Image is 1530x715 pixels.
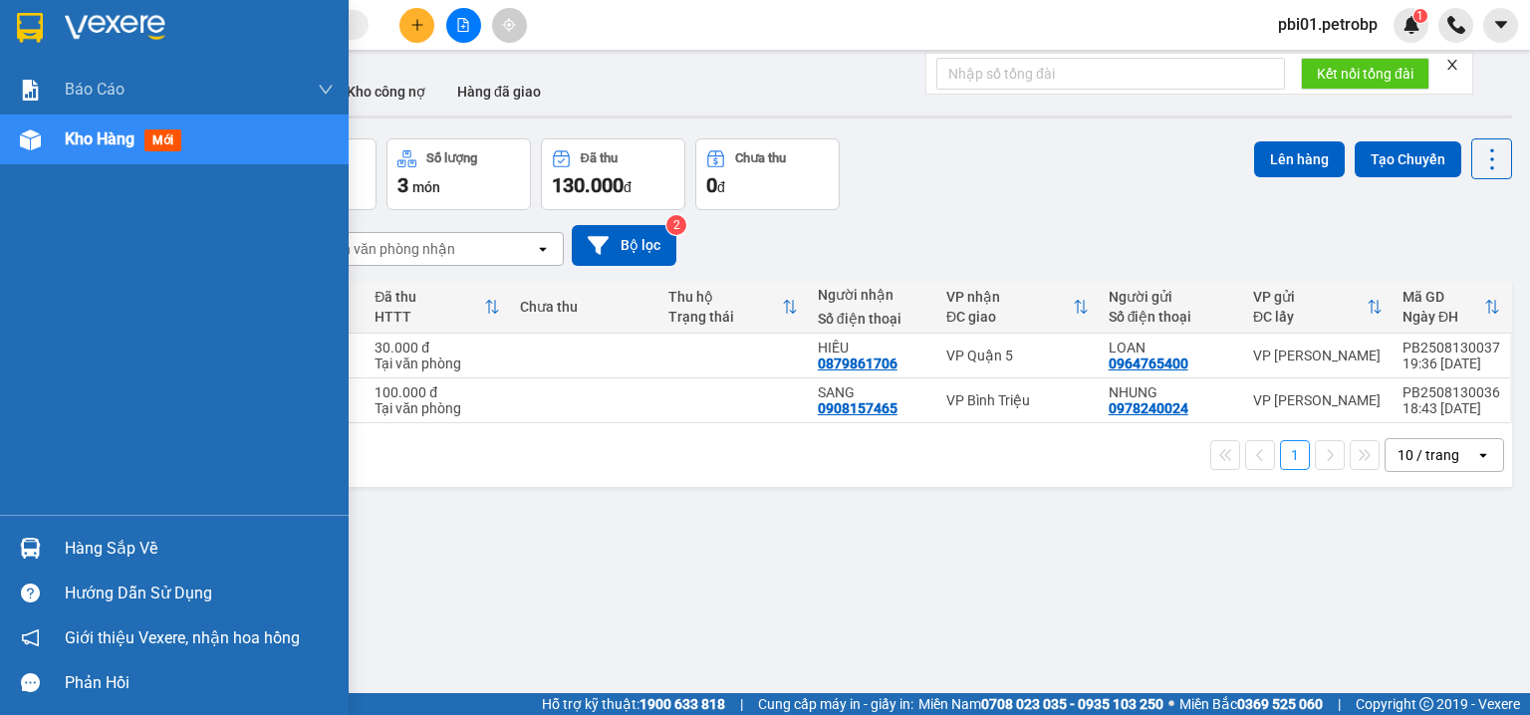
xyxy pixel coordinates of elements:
span: file-add [456,18,470,32]
div: Đã thu [581,151,618,165]
span: pbi01.petrobp [1262,12,1394,37]
button: 1 [1280,440,1310,470]
div: LOAN [1109,340,1233,356]
span: Cung cấp máy in - giấy in: [758,693,913,715]
span: down [318,82,334,98]
th: Toggle SortBy [365,281,509,334]
div: Trạng thái [668,309,782,325]
button: Kết nối tổng đài [1301,58,1429,90]
div: 0879861706 [818,356,897,371]
div: Hàng sắp về [65,534,334,564]
span: 3 [397,173,408,197]
div: Thu hộ [668,289,782,305]
span: đ [717,179,725,195]
div: Số điện thoại [1109,309,1233,325]
div: Tại văn phòng [375,356,499,371]
button: Lên hàng [1254,141,1345,177]
div: Chưa thu [735,151,786,165]
span: Giới thiệu Vexere, nhận hoa hồng [65,625,300,650]
div: Phản hồi [65,668,334,698]
span: 1 [1416,9,1423,23]
span: ⚪️ [1168,700,1174,708]
span: notification [21,628,40,647]
strong: 0708 023 035 - 0935 103 250 [981,696,1163,712]
span: Kho hàng [65,129,134,148]
span: aim [502,18,516,32]
span: Kết nối tổng đài [1317,63,1413,85]
div: VP gửi [1253,289,1367,305]
span: close [1445,58,1459,72]
div: 100.000 đ [375,384,499,400]
button: aim [492,8,527,43]
div: VP [PERSON_NAME] [1253,348,1383,363]
div: VP nhận [946,289,1073,305]
sup: 1 [1413,9,1427,23]
button: Hàng đã giao [441,68,557,116]
button: Số lượng3món [386,138,531,210]
div: Hướng dẫn sử dụng [65,579,334,608]
span: | [1338,693,1341,715]
div: Số lượng [426,151,477,165]
div: Người gửi [1109,289,1233,305]
div: HIẾU [818,340,926,356]
div: VP Quận 5 [946,348,1089,363]
button: plus [399,8,434,43]
th: Toggle SortBy [658,281,808,334]
div: VP Bình Triệu [946,392,1089,408]
img: solution-icon [20,80,41,101]
button: Kho công nợ [331,68,441,116]
div: HTTT [375,309,483,325]
span: Báo cáo [65,77,125,102]
div: Mã GD [1402,289,1484,305]
div: PB2508130037 [1402,340,1500,356]
button: file-add [446,8,481,43]
div: 0978240024 [1109,400,1188,416]
span: mới [144,129,181,151]
span: | [740,693,743,715]
th: Toggle SortBy [1393,281,1510,334]
span: 0 [706,173,717,197]
span: Miền Nam [918,693,1163,715]
div: 0964765400 [1109,356,1188,371]
div: 18:43 [DATE] [1402,400,1500,416]
div: VP [PERSON_NAME] [1253,392,1383,408]
img: icon-new-feature [1402,16,1420,34]
span: copyright [1419,697,1433,711]
div: Người nhận [818,287,926,303]
svg: open [535,241,551,257]
div: Tại văn phòng [375,400,499,416]
div: NHUNG [1109,384,1233,400]
div: Chọn văn phòng nhận [318,239,455,259]
div: 30.000 đ [375,340,499,356]
th: Toggle SortBy [936,281,1099,334]
span: đ [624,179,632,195]
span: món [412,179,440,195]
img: warehouse-icon [20,129,41,150]
span: message [21,673,40,692]
div: SANG [818,384,926,400]
div: ĐC lấy [1253,309,1367,325]
div: Chưa thu [520,299,649,315]
span: plus [410,18,424,32]
img: warehouse-icon [20,538,41,559]
button: Đã thu130.000đ [541,138,685,210]
div: ĐC giao [946,309,1073,325]
span: Hỗ trợ kỹ thuật: [542,693,725,715]
sup: 2 [666,215,686,235]
div: Ngày ĐH [1402,309,1484,325]
img: phone-icon [1447,16,1465,34]
div: 19:36 [DATE] [1402,356,1500,371]
div: PB2508130036 [1402,384,1500,400]
strong: 0369 525 060 [1237,696,1323,712]
span: question-circle [21,584,40,602]
div: Số điện thoại [818,311,926,327]
span: 130.000 [552,173,624,197]
button: Bộ lọc [572,225,676,266]
strong: 1900 633 818 [639,696,725,712]
input: Nhập số tổng đài [936,58,1285,90]
span: caret-down [1492,16,1510,34]
th: Toggle SortBy [1243,281,1393,334]
button: Tạo Chuyến [1355,141,1461,177]
span: Miền Bắc [1179,693,1323,715]
svg: open [1475,447,1491,463]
